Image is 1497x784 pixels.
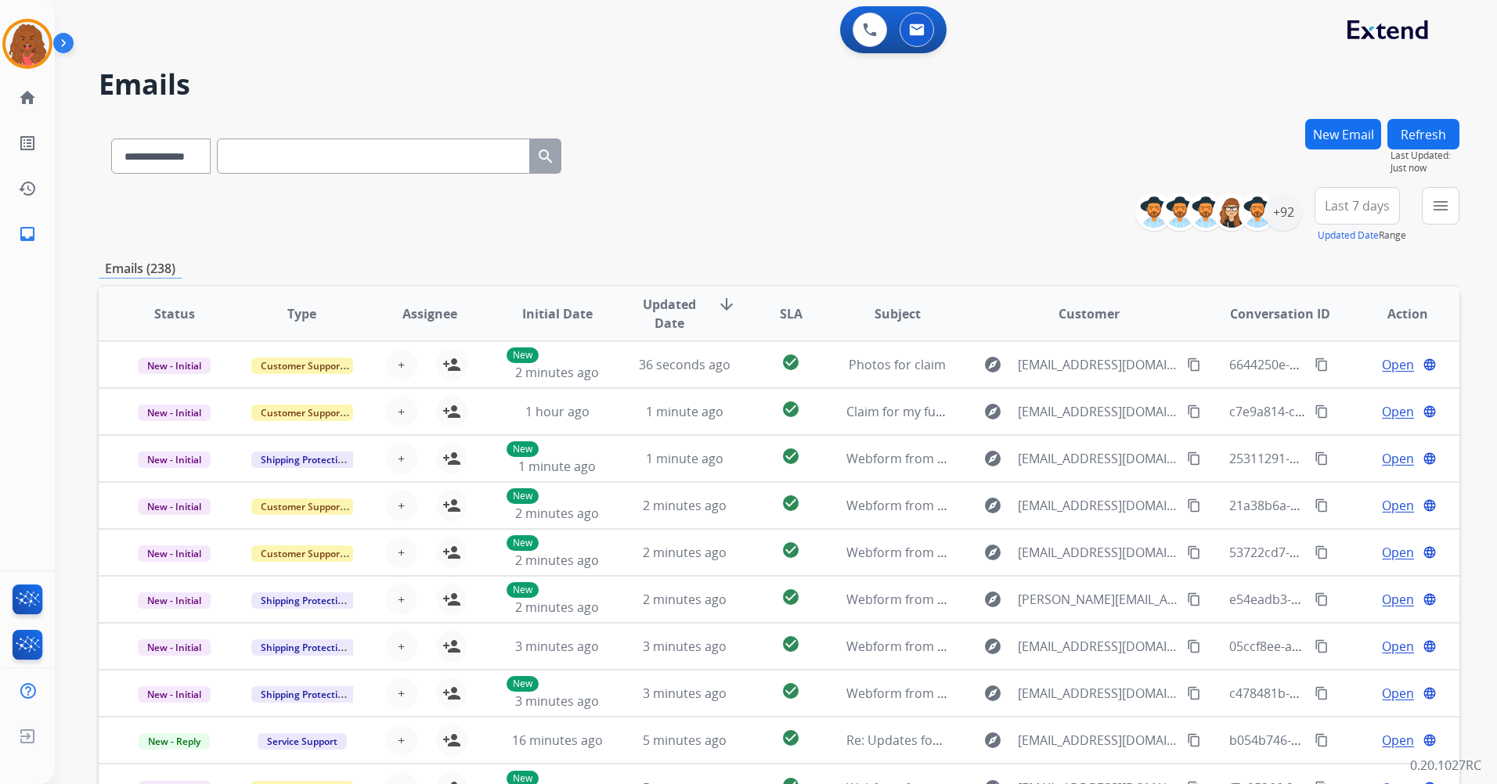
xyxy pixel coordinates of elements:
[1423,639,1437,653] mat-icon: language
[643,638,727,655] span: 3 minutes ago
[386,443,417,474] button: +
[138,358,211,374] span: New - Initial
[442,402,461,421] mat-icon: person_add
[643,497,727,514] span: 2 minutes ago
[1229,450,1469,467] span: 25311291-0501-46ce-a3e3-e3bc6ec02214
[99,69,1459,100] h2: Emails
[251,358,353,374] span: Customer Support
[18,88,37,107] mat-icon: home
[1229,403,1466,420] span: c7e9a814-c15f-4583-9da0-d3bf1937eb65
[515,364,599,381] span: 2 minutes ago
[1018,637,1178,656] span: [EMAIL_ADDRESS][DOMAIN_NAME]
[251,639,359,656] span: Shipping Protection
[1229,685,1464,702] span: c478481b-d828-4275-8ec6-b9895fc0a77f
[983,731,1002,750] mat-icon: explore
[1382,496,1414,515] span: Open
[1187,405,1201,419] mat-icon: content_copy
[515,692,599,710] span: 3 minutes ago
[1315,451,1329,466] mat-icon: content_copy
[983,402,1002,421] mat-icon: explore
[515,552,599,569] span: 2 minutes ago
[398,590,405,609] span: +
[442,355,461,374] mat-icon: person_add
[1059,304,1120,323] span: Customer
[1315,187,1400,225] button: Last 7 days
[983,496,1002,515] mat-icon: explore
[442,684,461,703] mat-icon: person_add
[717,295,736,314] mat-icon: arrow_downward
[780,304,803,323] span: SLA
[846,497,1201,514] span: Webform from [EMAIL_ADDRESS][DOMAIN_NAME] on [DATE]
[138,451,211,468] span: New - Initial
[507,441,539,457] p: New
[139,733,210,750] span: New - Reply
[1018,543,1178,562] span: [EMAIL_ADDRESS][DOMAIN_NAME]
[1018,684,1178,703] span: [EMAIL_ADDRESS][DOMAIN_NAME]
[983,543,1002,562] mat-icon: explore
[386,584,417,615] button: +
[1229,732,1471,749] span: b054b746-631b-468d-9f8a-5ba098718cde
[983,449,1002,468] mat-icon: explore
[1315,498,1329,512] mat-icon: content_copy
[1382,684,1414,703] span: Open
[1387,119,1459,149] button: Refresh
[1423,733,1437,747] mat-icon: language
[846,544,1201,561] span: Webform from [EMAIL_ADDRESS][DOMAIN_NAME] on [DATE]
[251,451,359,468] span: Shipping Protection
[442,731,461,750] mat-icon: person_add
[442,637,461,656] mat-icon: person_add
[442,590,461,609] mat-icon: person_add
[5,22,49,66] img: avatar
[251,498,353,515] span: Customer Support
[1315,639,1329,653] mat-icon: content_copy
[138,498,211,515] span: New - Initial
[983,355,1002,374] mat-icon: explore
[846,591,1298,608] span: Webform from [PERSON_NAME][EMAIL_ADDRESS][DOMAIN_NAME] on [DATE]
[507,488,539,504] p: New
[1229,544,1474,561] span: 53722cd7-02ec-4ddd-8cde-b96a9434b44d
[643,591,727,608] span: 2 minutes ago
[1187,592,1201,606] mat-icon: content_copy
[1018,590,1178,609] span: [PERSON_NAME][EMAIL_ADDRESS][DOMAIN_NAME]
[1318,228,1406,242] span: Range
[1187,545,1201,559] mat-icon: content_copy
[1229,356,1469,373] span: 6644250e-9964-4883-a5ba-1df021732833
[251,686,359,703] span: Shipping Protection
[1229,638,1466,655] span: 05ccf8ee-a988-4806-9bdb-569c8797c668
[512,732,603,749] span: 16 minutes ago
[1423,686,1437,700] mat-icon: language
[1187,733,1201,747] mat-icon: content_copy
[846,450,1201,467] span: Webform from [EMAIL_ADDRESS][DOMAIN_NAME] on [DATE]
[251,592,359,609] span: Shipping Protection
[1423,451,1437,466] mat-icon: language
[1315,358,1329,372] mat-icon: content_copy
[258,733,347,750] span: Service Support
[643,685,727,702] span: 3 minutes ago
[1382,731,1414,750] span: Open
[515,505,599,522] span: 2 minutes ago
[398,637,405,656] span: +
[983,684,1002,703] mat-icon: explore
[1018,402,1178,421] span: [EMAIL_ADDRESS][DOMAIN_NAME]
[1187,358,1201,372] mat-icon: content_copy
[536,147,555,166] mat-icon: search
[1318,229,1379,242] button: Updated Date
[522,304,593,323] span: Initial Date
[398,543,405,562] span: +
[398,449,405,468] span: +
[251,405,353,421] span: Customer Support
[1431,196,1450,215] mat-icon: menu
[1305,119,1381,149] button: New Email
[287,304,316,323] span: Type
[846,685,1201,702] span: Webform from [EMAIL_ADDRESS][DOMAIN_NAME] on [DATE]
[1018,496,1178,515] span: [EMAIL_ADDRESS][DOMAIN_NAME]
[398,402,405,421] span: +
[386,631,417,662] button: +
[386,396,417,427] button: +
[1423,358,1437,372] mat-icon: language
[646,450,723,467] span: 1 minute ago
[781,353,800,372] mat-icon: check_circle
[1187,498,1201,512] mat-icon: content_copy
[643,544,727,561] span: 2 minutes ago
[386,725,417,756] button: +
